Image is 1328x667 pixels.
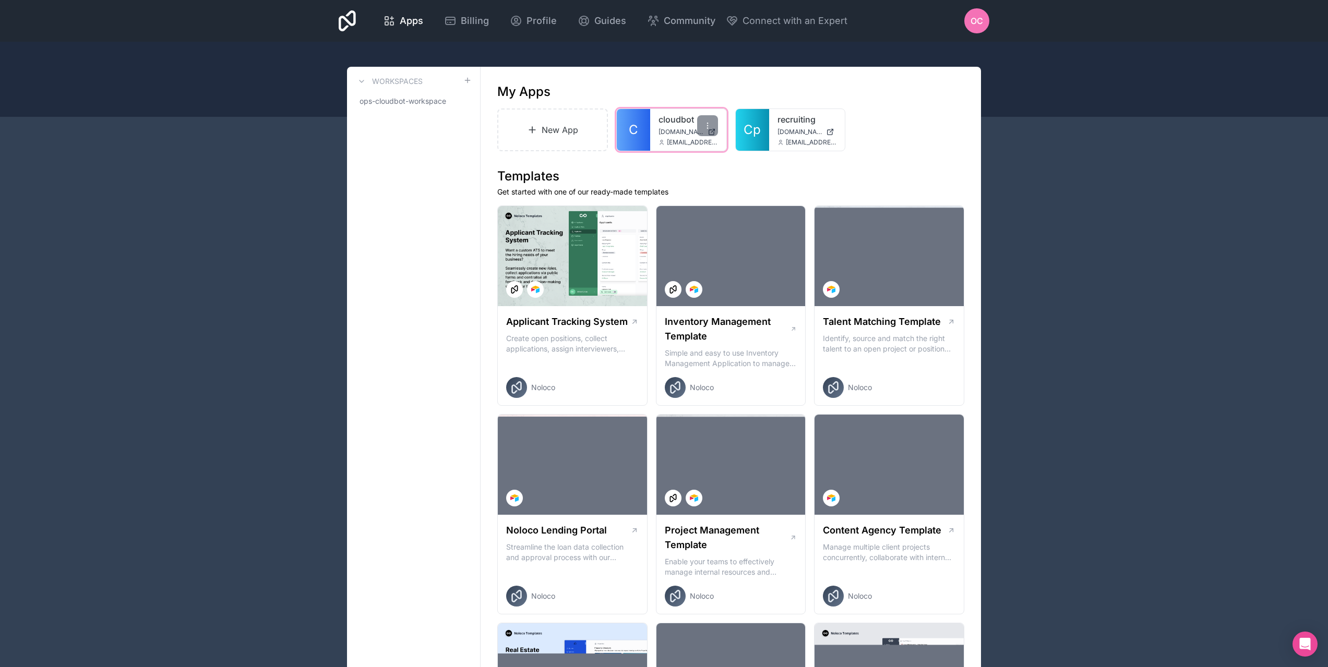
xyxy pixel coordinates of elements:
img: Airtable Logo [827,494,835,502]
a: Workspaces [355,75,423,88]
h1: Project Management Template [665,523,789,552]
a: Community [639,9,724,32]
span: Apps [400,14,423,28]
a: Cp [736,109,769,151]
p: Create open positions, collect applications, assign interviewers, centralise candidate feedback a... [506,333,639,354]
img: Airtable Logo [690,494,698,502]
img: Airtable Logo [531,285,540,294]
p: Manage multiple client projects concurrently, collaborate with internal and external stakeholders... [823,542,955,563]
p: Enable your teams to effectively manage internal resources and execute client projects on time. [665,556,797,577]
h3: Workspaces [372,76,423,87]
h1: Noloco Lending Portal [506,523,607,538]
span: [EMAIL_ADDRESS][DOMAIN_NAME] [786,138,837,147]
p: Identify, source and match the right talent to an open project or position with our Talent Matchi... [823,333,955,354]
span: Noloco [690,591,714,601]
span: Connect with an Expert [743,14,847,28]
span: [EMAIL_ADDRESS][DOMAIN_NAME] [667,138,718,147]
a: New App [497,108,608,151]
span: Community [664,14,715,28]
span: Billing [461,14,489,28]
span: Profile [527,14,557,28]
img: Airtable Logo [690,285,698,294]
a: [DOMAIN_NAME] [777,128,837,136]
a: [DOMAIN_NAME] [659,128,718,136]
img: Airtable Logo [827,285,835,294]
span: ops-cloudbot-workspace [360,96,446,106]
a: Guides [569,9,635,32]
span: Noloco [848,382,872,393]
a: Billing [436,9,497,32]
h1: Templates [497,168,964,185]
span: [DOMAIN_NAME] [659,128,703,136]
a: recruiting [777,113,837,126]
h1: Content Agency Template [823,523,941,538]
h1: Talent Matching Template [823,314,941,329]
h1: Inventory Management Template [665,314,790,344]
img: Airtable Logo [510,494,519,502]
h1: Applicant Tracking System [506,314,628,329]
span: Noloco [848,591,872,601]
span: Cp [744,122,761,138]
span: [DOMAIN_NAME] [777,128,822,136]
span: Noloco [531,382,555,393]
a: ops-cloudbot-workspace [355,92,472,111]
p: Streamline the loan data collection and approval process with our Lending Portal template. [506,542,639,563]
span: Guides [594,14,626,28]
a: Apps [375,9,432,32]
p: Get started with one of our ready-made templates [497,187,964,197]
a: cloudbot [659,113,718,126]
p: Simple and easy to use Inventory Management Application to manage your stock, orders and Manufact... [665,348,797,369]
span: Noloco [531,591,555,601]
span: OC [971,15,983,27]
span: C [629,122,638,138]
a: C [617,109,650,151]
button: Connect with an Expert [726,14,847,28]
h1: My Apps [497,83,551,100]
div: Open Intercom Messenger [1293,632,1318,657]
span: Noloco [690,382,714,393]
a: Profile [501,9,565,32]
